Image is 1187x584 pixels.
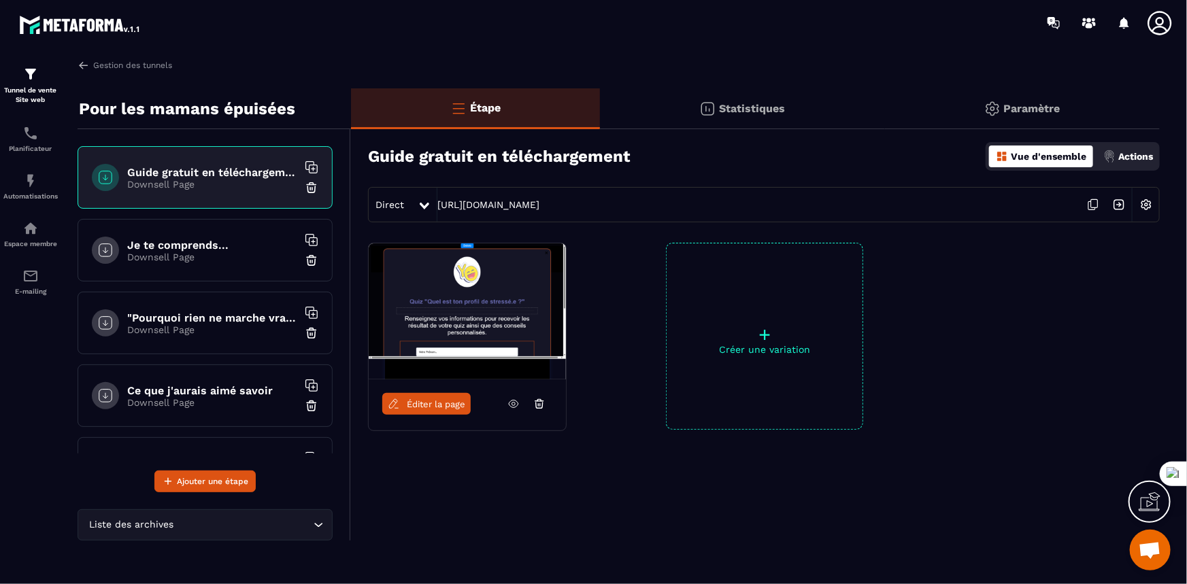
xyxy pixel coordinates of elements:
[79,95,295,122] p: Pour les mamans épuisées
[177,517,310,532] input: Search for option
[3,288,58,295] p: E-mailing
[470,101,501,114] p: Étape
[86,517,177,532] span: Liste des archives
[1106,192,1132,218] img: arrow-next.bcc2205e.svg
[3,240,58,247] p: Espace membre
[127,324,297,335] p: Downsell Page
[127,252,297,262] p: Downsell Page
[78,509,333,540] div: Search for option
[3,258,58,305] a: emailemailE-mailing
[127,166,297,179] h6: Guide gratuit en téléchargement
[719,102,785,115] p: Statistiques
[437,199,539,210] a: [URL][DOMAIN_NAME]
[305,254,318,267] img: trash
[1133,192,1159,218] img: setting-w.858f3a88.svg
[1011,151,1086,162] p: Vue d'ensemble
[22,125,39,141] img: scheduler
[984,101,1001,117] img: setting-gr.5f69749f.svg
[1004,102,1060,115] p: Paramètre
[699,101,716,117] img: stats.20deebd0.svg
[368,147,630,166] h3: Guide gratuit en téléchargement
[154,470,256,492] button: Ajouter une étape
[369,243,566,379] img: image
[305,399,318,413] img: trash
[305,181,318,194] img: trash
[3,210,58,258] a: automationsautomationsEspace membre
[3,162,58,210] a: automationsautomationsAutomatisations
[22,220,39,237] img: automations
[1118,151,1153,162] p: Actions
[1130,530,1171,570] a: Ouvrir le chat
[667,344,863,355] p: Créer une variation
[1103,150,1116,162] img: actions.d6e523a2.png
[78,59,90,71] img: arrow
[177,475,248,488] span: Ajouter une étape
[127,179,297,190] p: Downsell Page
[127,311,297,324] h6: "Pourquoi rien ne marche vraiment"
[78,59,172,71] a: Gestion des tunnels
[19,12,141,37] img: logo
[22,173,39,189] img: automations
[450,100,467,116] img: bars-o.4a397970.svg
[382,393,471,415] a: Éditer la page
[22,268,39,284] img: email
[3,192,58,200] p: Automatisations
[22,66,39,82] img: formation
[305,326,318,340] img: trash
[3,56,58,115] a: formationformationTunnel de vente Site web
[127,397,297,408] p: Downsell Page
[3,145,58,152] p: Planificateur
[127,384,297,397] h6: Ce que j'aurais aimé savoir
[996,150,1008,162] img: dashboard-orange.40269519.svg
[3,115,58,162] a: schedulerschedulerPlanificateur
[375,199,404,210] span: Direct
[3,86,58,105] p: Tunnel de vente Site web
[407,399,465,409] span: Éditer la page
[667,325,863,344] p: +
[127,239,297,252] h6: Je te comprends...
